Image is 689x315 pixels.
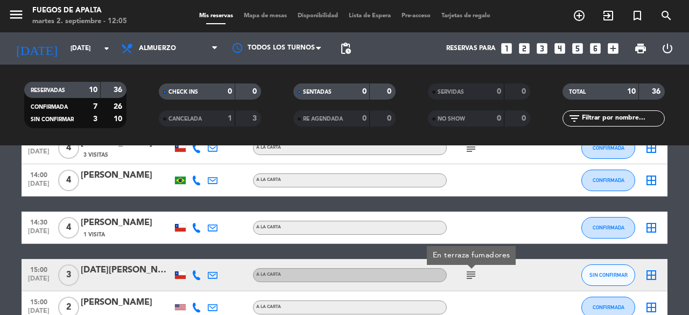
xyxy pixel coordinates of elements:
i: filter_list [568,112,581,125]
span: CHECK INS [168,89,198,95]
span: 14:00 [25,168,52,180]
span: Mapa de mesas [238,13,292,19]
span: 4 [58,137,79,159]
div: [PERSON_NAME] [81,296,172,310]
strong: 0 [228,88,232,95]
span: 14:30 [25,215,52,228]
span: CONFIRMADA [593,145,624,151]
strong: 0 [387,115,393,122]
i: menu [8,6,24,23]
span: TOTAL [569,89,586,95]
span: [DATE] [25,148,52,160]
i: border_all [645,221,658,234]
strong: 0 [497,88,501,95]
strong: 0 [387,88,393,95]
div: martes 2. septiembre - 12:05 [32,16,127,27]
span: 15:00 [25,263,52,275]
button: menu [8,6,24,26]
span: A LA CARTA [256,272,281,277]
span: [DATE] [25,180,52,193]
input: Filtrar por nombre... [581,113,664,124]
strong: 10 [627,88,636,95]
strong: 7 [93,103,97,110]
button: CONFIRMADA [581,217,635,239]
div: LOG OUT [654,32,681,65]
span: Lista de Espera [343,13,396,19]
span: SERVIDAS [438,89,464,95]
span: 4 [58,170,79,191]
span: A LA CARTA [256,145,281,150]
span: NO SHOW [438,116,465,122]
i: border_all [645,174,658,187]
div: En terraza fumadores [433,250,510,261]
span: Pre-acceso [396,13,436,19]
span: CONFIRMADA [593,177,624,183]
i: border_all [645,301,658,314]
i: [DATE] [8,37,65,60]
i: power_settings_new [661,42,674,55]
span: Mis reservas [194,13,238,19]
i: looks_5 [571,41,585,55]
strong: 10 [89,86,97,94]
span: RESERVADAS [31,88,65,93]
i: search [660,9,673,22]
strong: 0 [252,88,259,95]
i: looks_two [517,41,531,55]
i: exit_to_app [602,9,615,22]
i: add_box [606,41,620,55]
strong: 36 [652,88,663,95]
i: looks_4 [553,41,567,55]
span: Almuerzo [139,45,176,52]
strong: 0 [522,88,528,95]
span: SENTADAS [303,89,332,95]
div: Fuegos de Apalta [32,5,127,16]
div: [PERSON_NAME] [81,169,172,183]
i: looks_one [500,41,514,55]
span: 3 Visitas [83,151,108,159]
span: 4 [58,217,79,239]
span: pending_actions [339,42,352,55]
strong: 0 [362,115,367,122]
strong: 3 [93,115,97,123]
strong: 26 [114,103,124,110]
span: Tarjetas de regalo [436,13,496,19]
i: border_all [645,269,658,282]
i: arrow_drop_down [100,42,113,55]
span: SIN CONFIRMAR [31,117,74,122]
span: RE AGENDADA [303,116,343,122]
span: CONFIRMADA [593,225,624,230]
div: [PERSON_NAME] [81,216,172,230]
strong: 3 [252,115,259,122]
span: A LA CARTA [256,305,281,309]
span: CONFIRMADA [31,104,68,110]
strong: 10 [114,115,124,123]
i: add_circle_outline [573,9,586,22]
div: [DATE][PERSON_NAME] [81,263,172,277]
button: CONFIRMADA [581,137,635,159]
button: SIN CONFIRMAR [581,264,635,286]
strong: 36 [114,86,124,94]
i: looks_3 [535,41,549,55]
strong: 0 [497,115,501,122]
button: CONFIRMADA [581,170,635,191]
i: turned_in_not [631,9,644,22]
span: 15:00 [25,295,52,307]
span: print [634,42,647,55]
span: SIN CONFIRMAR [589,272,628,278]
span: CANCELADA [168,116,202,122]
span: A LA CARTA [256,225,281,229]
span: 1 Visita [83,230,105,239]
i: subject [465,142,477,155]
i: border_all [645,142,658,155]
span: Reservas para [446,45,496,52]
i: subject [465,269,477,282]
span: [DATE] [25,228,52,240]
strong: 0 [522,115,528,122]
strong: 1 [228,115,232,122]
span: [DATE] [25,275,52,288]
span: CONFIRMADA [593,304,624,310]
span: A LA CARTA [256,178,281,182]
span: Disponibilidad [292,13,343,19]
strong: 0 [362,88,367,95]
span: 3 [58,264,79,286]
